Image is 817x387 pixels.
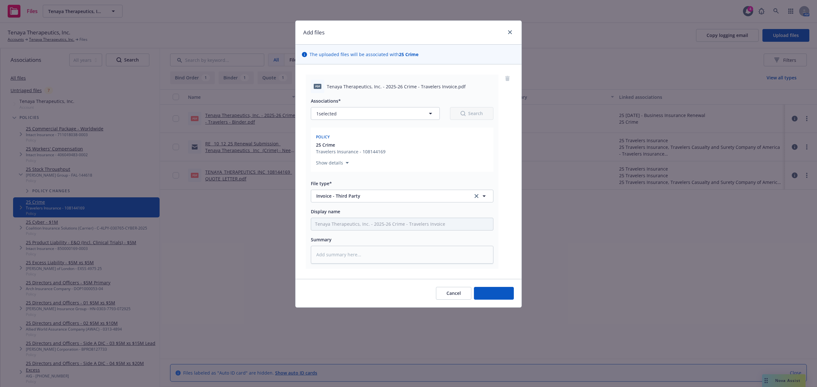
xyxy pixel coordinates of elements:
span: pdf [314,84,321,89]
span: The uploaded files will be associated with [310,51,418,58]
a: remove [504,75,511,82]
strong: 25 Crime [399,51,418,57]
button: Show details [313,159,351,167]
input: Add display name here... [311,218,493,230]
span: Tenaya Therapeutics, Inc. - 2025-26 Crime - Travelers Invoice.pdf [327,83,466,90]
span: Display name [311,208,340,215]
span: Add files [484,290,503,296]
span: Associations* [311,98,341,104]
h1: Add files [303,28,325,37]
button: 25 Crime [316,142,386,148]
span: Cancel [446,290,461,296]
div: Travelers Insurance - 108144169 [316,148,386,155]
span: Policy [316,134,330,140]
button: 1selected [311,107,440,120]
span: Invoice - Third Party [316,193,464,199]
a: clear selection [473,192,480,200]
span: Summary [311,237,332,243]
button: Add files [474,287,514,300]
span: File type* [311,180,332,186]
button: Invoice - Third Partyclear selection [311,190,493,202]
a: close [506,28,514,36]
span: 25 Crime [316,142,335,148]
span: 1 selected [316,110,337,117]
button: Cancel [436,287,471,300]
